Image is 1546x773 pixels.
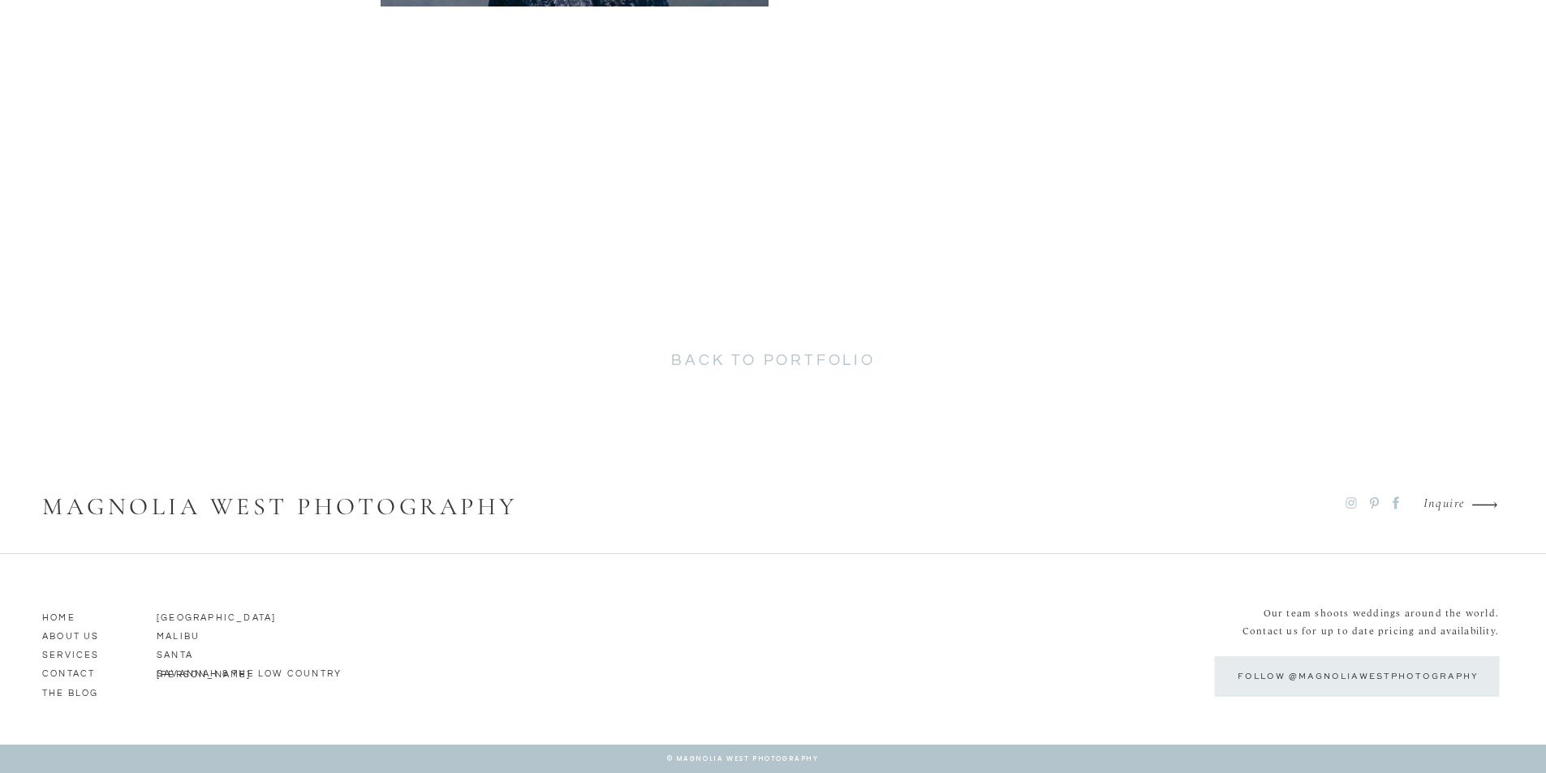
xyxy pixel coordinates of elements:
[42,608,135,623] a: HOME
[1235,669,1481,684] a: follow @magnoliawestphotography
[42,684,135,698] a: the blog
[157,664,371,679] a: SAVANNAH & THE LOW COUNTRY
[1410,496,1465,517] a: Inquire
[157,646,279,660] a: SANTA [PERSON_NAME]
[1148,604,1499,647] p: Our team shoots weddings around the world. Contact us for up to date pricing and availability.
[157,608,249,623] a: [GEOGRAPHIC_DATA]
[157,627,249,642] a: MALIBU
[42,627,135,642] a: ABOUT us
[42,485,566,523] a: magnolia west photography
[42,646,135,660] a: services
[564,351,984,378] a: back to portfolio
[667,754,881,768] a: © magnolia west photography
[42,664,135,679] a: contact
